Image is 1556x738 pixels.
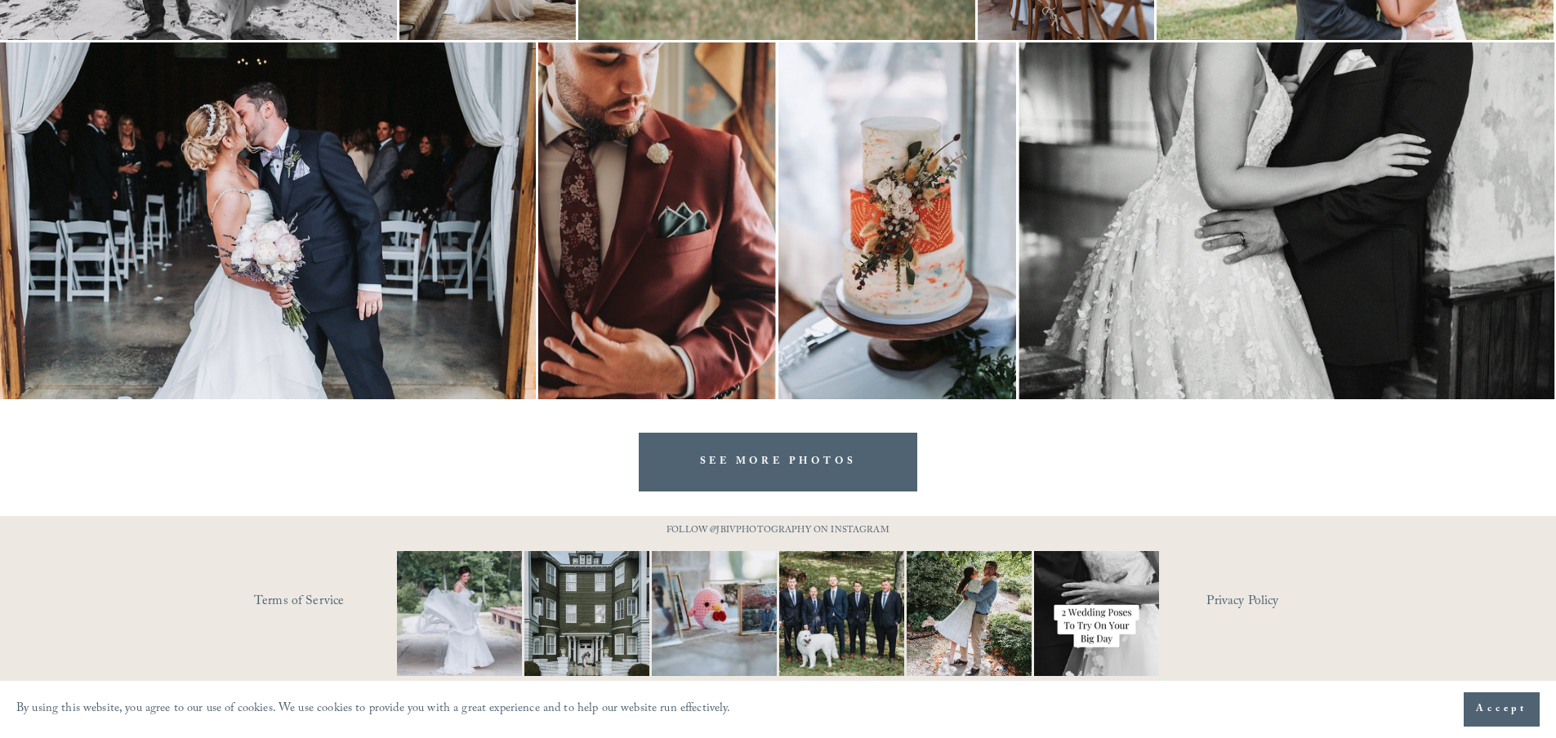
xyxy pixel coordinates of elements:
img: It&rsquo;s that time of year where weddings and engagements pick up and I get the joy of capturin... [907,530,1032,696]
a: Privacy Policy [1206,589,1349,615]
span: Accept [1476,701,1527,718]
img: This has got to be one of the cutest detail shots I've ever taken for a wedding! 📷 @thewoobles #I... [621,551,809,676]
img: Happy #InternationalDogDay to all the pups who have made wedding days, engagement sessions, and p... [748,551,936,676]
img: Wideshots aren't just &quot;nice to have,&quot; they're a wedding day essential! 🙌 #Wideshotwedne... [506,551,667,676]
img: Three-tier wedding cake with a white, orange, and light blue marbled design, decorated with a flo... [778,42,1016,399]
img: Let&rsquo;s talk about poses for your wedding day! It doesn&rsquo;t have to be complicated, somet... [1003,551,1191,676]
a: SEE MORE PHOTOS [639,433,918,491]
img: Not every photo needs to be perfectly still, sometimes the best ones are the ones that feel like ... [366,551,554,676]
button: Accept [1464,692,1540,727]
p: FOLLOW @JBIVPHOTOGRAPHY ON INSTAGRAM [635,522,921,540]
img: Man in maroon suit with floral tie and pocket square [538,42,776,399]
img: Close-up of a bride and groom embracing, with the groom's hand on the bride's waist, wearing wedd... [1019,42,1554,399]
a: Terms of Service [254,589,444,615]
p: By using this website, you agree to our use of cookies. We use cookies to provide you with a grea... [16,698,731,722]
